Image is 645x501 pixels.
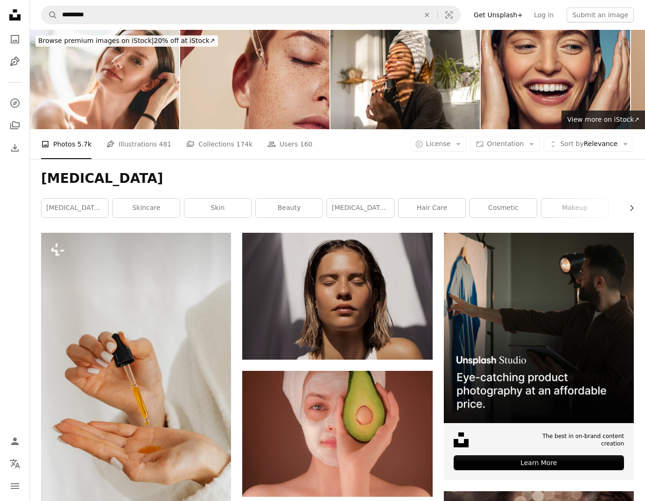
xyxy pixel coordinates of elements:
a: Collections 174k [186,129,252,159]
a: [MEDICAL_DATA] products [42,199,108,217]
a: View more on iStock↗ [561,111,645,129]
span: 481 [159,139,172,149]
a: Browse premium images on iStock|20% off at iStock↗ [30,30,224,52]
a: Photos [6,30,24,49]
img: Beautiful woman. [30,30,179,129]
div: Learn More [454,455,624,470]
button: Language [6,454,24,473]
span: Orientation [487,140,524,147]
img: file-1631678316303-ed18b8b5cb9cimage [454,432,469,447]
a: Illustrations 481 [106,129,171,159]
a: a woman holding a bottle of liquid in her hands [41,371,231,379]
a: Log in / Sign up [6,432,24,451]
span: 174k [236,139,252,149]
a: cosmetic [470,199,537,217]
span: View more on iStock ↗ [567,116,639,123]
img: woman with white face mask holding green fruit [242,371,432,497]
a: beauty [256,199,322,217]
a: Explore [6,94,24,112]
a: Collections [6,116,24,135]
img: woman in white tank top [242,233,432,359]
a: skincare [113,199,180,217]
img: file-1715714098234-25b8b4e9d8faimage [444,233,634,423]
a: hair care [399,199,465,217]
span: 160 [300,139,313,149]
img: Portrait of a beautiful woman with natural make-up [481,30,630,129]
a: woman with white face mask holding green fruit [242,429,432,438]
button: Orientation [470,137,540,152]
a: Log in [528,7,559,22]
button: Sort byRelevance [544,137,634,152]
span: Browse premium images on iStock | [38,37,154,44]
button: Clear [417,6,437,24]
a: skin [184,199,251,217]
span: The best in on-brand content creation [521,432,624,448]
button: License [410,137,467,152]
h1: [MEDICAL_DATA] [41,170,634,187]
a: makeup [541,199,608,217]
span: Relevance [560,139,617,149]
a: Download History [6,139,24,157]
a: [MEDICAL_DATA] product [327,199,394,217]
a: The best in on-brand content creationLearn More [444,233,634,480]
a: Illustrations [6,52,24,71]
span: Sort by [560,140,583,147]
span: License [426,140,451,147]
div: 20% off at iStock ↗ [35,35,218,47]
button: Search Unsplash [42,6,57,24]
button: Submit an image [567,7,634,22]
button: Menu [6,477,24,495]
form: Find visuals sitewide [41,6,461,24]
button: scroll list to the right [623,199,634,217]
a: woman in white tank top [242,292,432,300]
img: Young woman is nourishing herself [330,30,480,129]
img: Close-up highly detailed shot of female skin with freckles and pipette with serum. Cropped shot o... [180,30,330,129]
a: Users 160 [267,129,312,159]
button: Visual search [438,6,460,24]
a: Get Unsplash+ [468,7,528,22]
